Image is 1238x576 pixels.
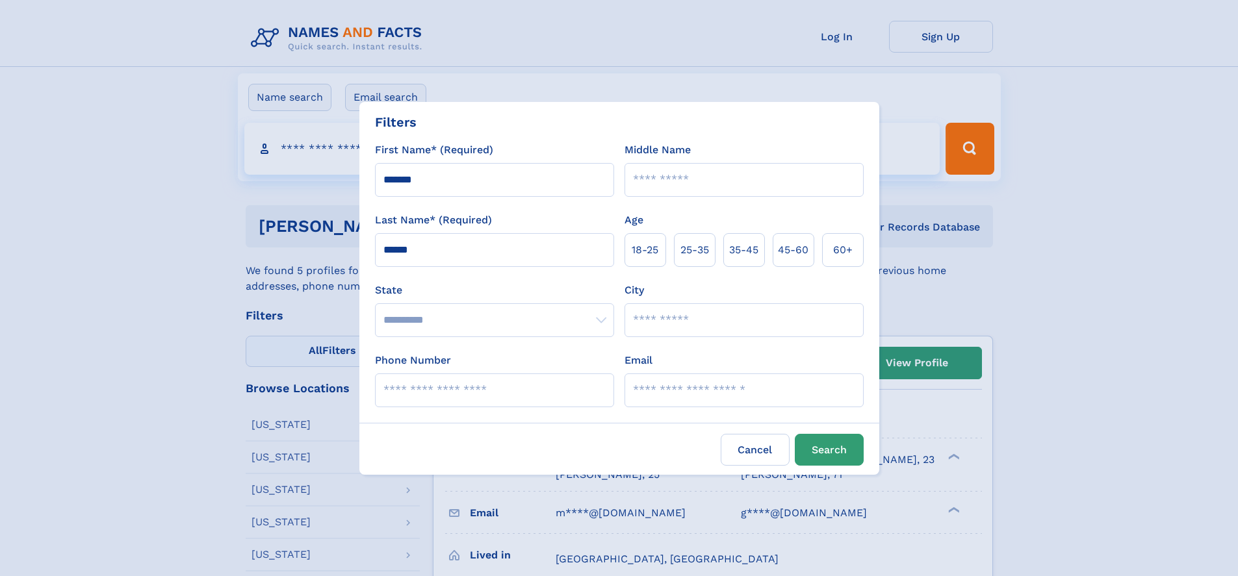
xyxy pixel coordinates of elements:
[375,142,493,158] label: First Name* (Required)
[833,242,853,258] span: 60+
[625,282,644,298] label: City
[721,434,790,466] label: Cancel
[729,242,758,258] span: 35‑45
[375,212,492,228] label: Last Name* (Required)
[632,242,658,258] span: 18‑25
[375,282,614,298] label: State
[625,353,652,368] label: Email
[795,434,864,466] button: Search
[778,242,808,258] span: 45‑60
[625,212,643,228] label: Age
[375,353,451,368] label: Phone Number
[625,142,691,158] label: Middle Name
[375,112,417,132] div: Filters
[680,242,709,258] span: 25‑35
